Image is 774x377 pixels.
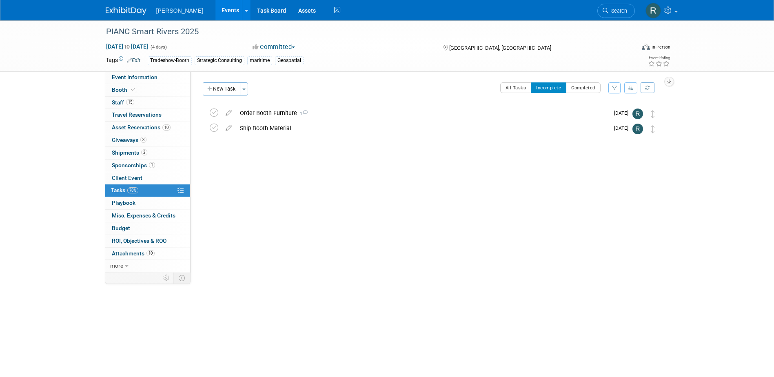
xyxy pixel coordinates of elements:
[105,122,190,134] a: Asset Reservations10
[112,99,134,106] span: Staff
[140,137,146,143] span: 3
[173,273,190,283] td: Toggle Event Tabs
[105,222,190,235] a: Budget
[106,43,149,50] span: [DATE] [DATE]
[632,124,643,134] img: Rebecca Deis
[641,82,654,93] a: Refresh
[203,82,240,95] button: New Task
[105,235,190,247] a: ROI, Objectives & ROO
[103,24,623,39] div: PIANC Smart Rivers 2025
[160,273,174,283] td: Personalize Event Tab Strip
[112,124,171,131] span: Asset Reservations
[632,109,643,119] img: Rebecca Deis
[645,3,661,18] img: Rebecca Deis
[162,124,171,131] span: 10
[587,42,671,55] div: Event Format
[127,187,138,193] span: 78%
[112,175,142,181] span: Client Event
[608,8,627,14] span: Search
[275,56,304,65] div: Geospatial
[106,56,140,65] td: Tags
[112,212,175,219] span: Misc. Expenses & Credits
[247,56,272,65] div: maritime
[141,149,147,155] span: 2
[148,56,192,65] div: Tradeshow-Booth
[112,111,162,118] span: Travel Reservations
[112,149,147,156] span: Shipments
[105,260,190,272] a: more
[105,172,190,184] a: Client Event
[150,44,167,50] span: (4 days)
[614,110,632,116] span: [DATE]
[112,86,137,93] span: Booth
[297,111,308,116] span: 1
[250,43,298,51] button: Committed
[651,125,655,133] i: Move task
[112,74,157,80] span: Event Information
[105,248,190,260] a: Attachments10
[105,109,190,121] a: Travel Reservations
[156,7,203,14] span: [PERSON_NAME]
[126,99,134,105] span: 15
[149,162,155,168] span: 1
[105,147,190,159] a: Shipments2
[127,58,140,63] a: Edit
[131,87,135,92] i: Booth reservation complete
[105,210,190,222] a: Misc. Expenses & Credits
[614,125,632,131] span: [DATE]
[105,134,190,146] a: Giveaways3
[112,137,146,143] span: Giveaways
[112,162,155,169] span: Sponsorships
[105,84,190,96] a: Booth
[648,56,670,60] div: Event Rating
[642,44,650,50] img: Format-Inperson.png
[449,45,551,51] span: [GEOGRAPHIC_DATA], [GEOGRAPHIC_DATA]
[500,82,532,93] button: All Tasks
[195,56,244,65] div: Strategic Consulting
[146,250,155,256] span: 10
[105,184,190,197] a: Tasks78%
[106,7,146,15] img: ExhibitDay
[110,262,123,269] span: more
[112,250,155,257] span: Attachments
[105,97,190,109] a: Staff15
[597,4,635,18] a: Search
[651,44,670,50] div: In-Person
[123,43,131,50] span: to
[222,124,236,132] a: edit
[112,237,166,244] span: ROI, Objectives & ROO
[112,200,135,206] span: Playbook
[531,82,566,93] button: Incomplete
[105,71,190,84] a: Event Information
[111,187,138,193] span: Tasks
[105,160,190,172] a: Sponsorships1
[566,82,601,93] button: Completed
[651,110,655,118] i: Move task
[236,121,609,135] div: Ship Booth Material
[105,197,190,209] a: Playbook
[112,225,130,231] span: Budget
[236,106,609,120] div: Order Booth Furniture
[222,109,236,117] a: edit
